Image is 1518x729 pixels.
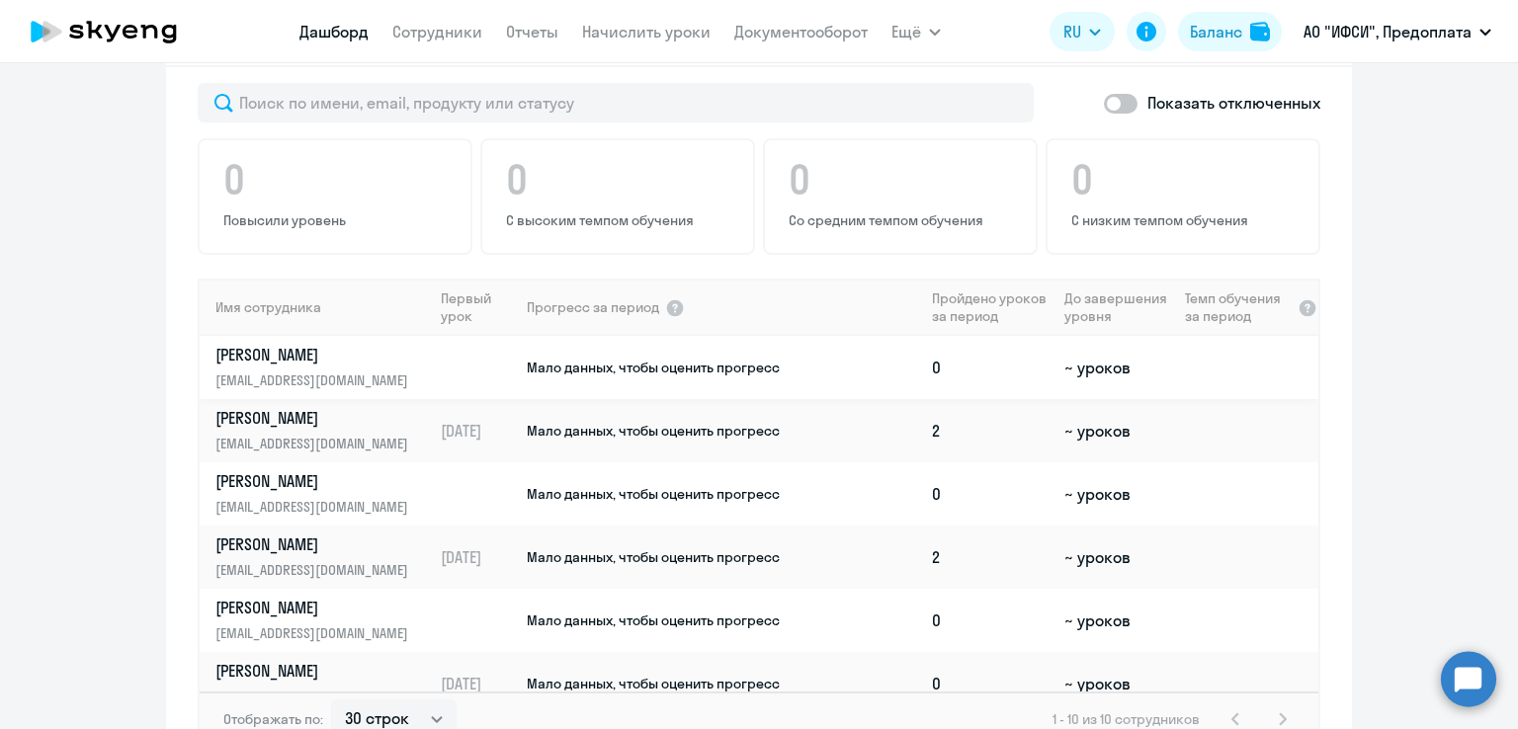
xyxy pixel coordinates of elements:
[200,279,433,336] th: Имя сотрудника
[1053,710,1200,728] span: 1 - 10 из 10 сотрудников
[215,559,419,581] p: [EMAIL_ADDRESS][DOMAIN_NAME]
[1056,589,1176,652] td: ~ уроков
[734,22,868,41] a: Документооборот
[1178,12,1282,51] button: Балансbalance
[891,12,941,51] button: Ещё
[924,589,1056,652] td: 0
[215,433,419,454] p: [EMAIL_ADDRESS][DOMAIN_NAME]
[527,422,780,440] span: Мало данных, чтобы оценить прогресс
[215,407,419,429] p: [PERSON_NAME]
[215,470,419,492] p: [PERSON_NAME]
[582,22,711,41] a: Начислить уроки
[215,686,419,707] p: [EMAIL_ADDRESS][DOMAIN_NAME]
[215,407,432,454] a: [PERSON_NAME][EMAIL_ADDRESS][DOMAIN_NAME]
[223,710,323,728] span: Отображать по:
[198,83,1034,122] input: Поиск по имени, email, продукту или статусу
[215,660,432,707] a: [PERSON_NAME][EMAIL_ADDRESS][DOMAIN_NAME]
[1056,399,1176,462] td: ~ уроков
[924,652,1056,715] td: 0
[215,622,419,644] p: [EMAIL_ADDRESS][DOMAIN_NAME]
[1063,20,1081,43] span: RU
[924,399,1056,462] td: 2
[1056,336,1176,399] td: ~ уроков
[1050,12,1115,51] button: RU
[1250,22,1270,41] img: balance
[527,359,780,376] span: Мало данных, чтобы оценить прогресс
[215,496,419,518] p: [EMAIL_ADDRESS][DOMAIN_NAME]
[1294,8,1501,55] button: АО "ИФСИ", Предоплата
[433,526,525,589] td: [DATE]
[527,485,780,503] span: Мало данных, чтобы оценить прогресс
[506,22,558,41] a: Отчеты
[527,298,659,316] span: Прогресс за период
[924,279,1056,336] th: Пройдено уроков за период
[924,462,1056,526] td: 0
[215,533,419,555] p: [PERSON_NAME]
[215,597,419,618] p: [PERSON_NAME]
[924,336,1056,399] td: 0
[215,344,419,365] p: [PERSON_NAME]
[299,22,369,41] a: Дашборд
[924,526,1056,589] td: 2
[433,399,525,462] td: [DATE]
[215,533,432,581] a: [PERSON_NAME][EMAIL_ADDRESS][DOMAIN_NAME]
[1185,289,1292,325] span: Темп обучения за период
[1056,526,1176,589] td: ~ уроков
[1056,462,1176,526] td: ~ уроков
[1056,652,1176,715] td: ~ уроков
[215,369,419,391] p: [EMAIL_ADDRESS][DOMAIN_NAME]
[433,652,525,715] td: [DATE]
[1056,279,1176,336] th: До завершения уровня
[1304,20,1472,43] p: АО "ИФСИ", Предоплата
[215,470,432,518] a: [PERSON_NAME][EMAIL_ADDRESS][DOMAIN_NAME]
[215,344,432,391] a: [PERSON_NAME][EMAIL_ADDRESS][DOMAIN_NAME]
[527,675,780,692] span: Мало данных, чтобы оценить прогресс
[527,548,780,566] span: Мало данных, чтобы оценить прогресс
[1147,91,1320,115] p: Показать отключенных
[891,20,921,43] span: Ещё
[215,660,419,682] p: [PERSON_NAME]
[433,279,525,336] th: Первый урок
[215,597,432,644] a: [PERSON_NAME][EMAIL_ADDRESS][DOMAIN_NAME]
[527,611,780,629] span: Мало данных, чтобы оценить прогресс
[392,22,482,41] a: Сотрудники
[1190,20,1242,43] div: Баланс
